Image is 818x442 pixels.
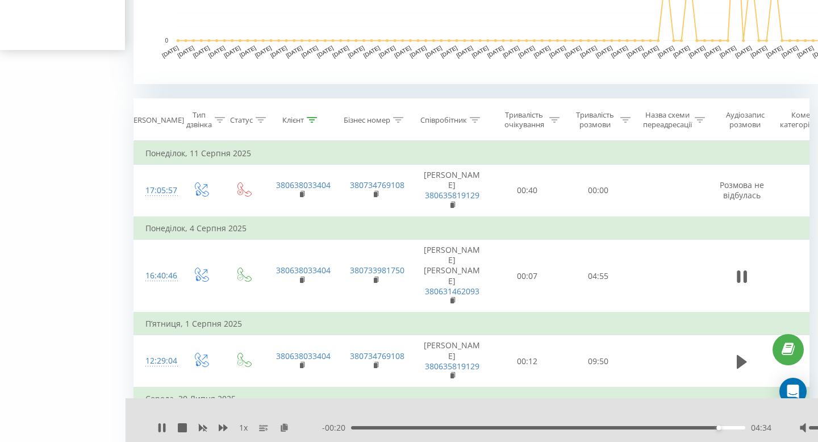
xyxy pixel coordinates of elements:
[492,240,563,313] td: 00:07
[378,44,397,59] text: [DATE]
[425,286,479,297] a: 380631462093
[502,44,520,59] text: [DATE]
[687,44,706,59] text: [DATE]
[347,44,366,59] text: [DATE]
[517,44,536,59] text: [DATE]
[579,44,598,59] text: [DATE]
[127,115,184,125] div: [PERSON_NAME]
[145,180,168,202] div: 17:05:57
[563,165,634,217] td: 00:00
[781,44,799,59] text: [DATE]
[440,44,458,59] text: [DATE]
[350,265,404,276] a: 380733981750
[239,44,257,59] text: [DATE]
[145,350,168,372] div: 12:29:04
[393,44,412,59] text: [DATE]
[161,44,180,59] text: [DATE]
[424,44,443,59] text: [DATE]
[192,44,211,59] text: [DATE]
[573,110,617,130] div: Тривалість розмови
[285,44,303,59] text: [DATE]
[230,115,253,125] div: Статус
[643,110,692,130] div: Назва схеми переадресації
[625,44,644,59] text: [DATE]
[548,44,567,59] text: [DATE]
[282,115,304,125] div: Клієнт
[276,180,331,190] a: 380638033404
[412,240,492,313] td: [PERSON_NAME] [PERSON_NAME]
[533,44,552,59] text: [DATE]
[486,44,505,59] text: [DATE]
[254,44,273,59] text: [DATE]
[750,44,769,59] text: [DATE]
[322,422,351,433] span: - 00:20
[425,361,479,372] a: 380635819129
[165,37,168,44] text: 0
[420,115,467,125] div: Співробітник
[350,351,404,361] a: 380734769108
[409,44,428,59] text: [DATE]
[751,422,771,433] span: 04:34
[502,110,546,130] div: Тривалість очікування
[703,44,722,59] text: [DATE]
[563,335,634,387] td: 09:50
[316,44,335,59] text: [DATE]
[177,44,195,59] text: [DATE]
[412,335,492,387] td: [PERSON_NAME]
[301,44,319,59] text: [DATE]
[223,44,241,59] text: [DATE]
[796,44,815,59] text: [DATE]
[145,265,168,287] div: 16:40:46
[672,44,691,59] text: [DATE]
[412,165,492,217] td: [PERSON_NAME]
[716,426,721,430] div: Accessibility label
[362,44,381,59] text: [DATE]
[595,44,613,59] text: [DATE]
[641,44,660,59] text: [DATE]
[492,165,563,217] td: 00:40
[269,44,288,59] text: [DATE]
[564,44,582,59] text: [DATE]
[276,351,331,361] a: 380638033404
[720,180,764,201] span: Розмова не відбулась
[350,180,404,190] a: 380734769108
[239,422,248,433] span: 1 x
[344,115,390,125] div: Бізнес номер
[276,265,331,276] a: 380638033404
[186,110,212,130] div: Тип дзвінка
[471,44,490,59] text: [DATE]
[455,44,474,59] text: [DATE]
[657,44,675,59] text: [DATE]
[492,335,563,387] td: 00:12
[207,44,226,59] text: [DATE]
[331,44,350,59] text: [DATE]
[765,44,784,59] text: [DATE]
[734,44,753,59] text: [DATE]
[719,44,737,59] text: [DATE]
[717,110,773,130] div: Аудіозапис розмови
[610,44,629,59] text: [DATE]
[563,240,634,313] td: 04:55
[779,378,807,405] div: Open Intercom Messenger
[425,190,479,201] a: 380635819129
